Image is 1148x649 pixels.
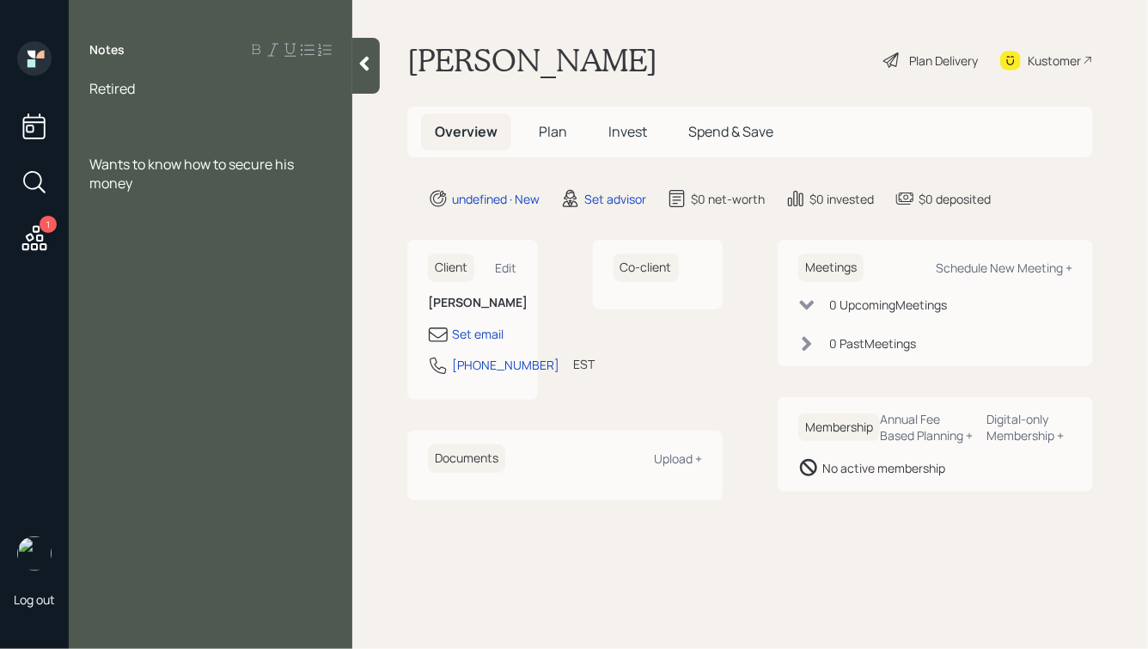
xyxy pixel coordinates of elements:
span: Spend & Save [688,122,773,141]
div: Log out [14,591,55,608]
div: $0 deposited [919,190,991,208]
h6: [PERSON_NAME] [428,296,517,310]
div: Kustomer [1028,52,1081,70]
div: 1 [40,216,57,233]
div: Set advisor [584,190,646,208]
div: Digital-only Membership + [987,411,1072,444]
h6: Meetings [798,254,864,282]
span: Invest [608,122,647,141]
h6: Co-client [614,254,679,282]
h6: Documents [428,444,505,473]
div: undefined · New [452,190,540,208]
h6: Membership [798,413,880,442]
div: 0 Past Meeting s [829,334,916,352]
div: Set email [452,325,504,343]
div: Schedule New Meeting + [936,260,1072,276]
div: No active membership [822,459,945,477]
div: [PHONE_NUMBER] [452,356,559,374]
div: $0 net-worth [691,190,765,208]
div: Upload + [654,450,702,467]
img: hunter_neumayer.jpg [17,536,52,571]
div: Edit [496,260,517,276]
span: Retired [89,79,135,98]
div: Annual Fee Based Planning + [880,411,974,444]
div: $0 invested [809,190,874,208]
h1: [PERSON_NAME] [407,41,657,79]
span: Plan [539,122,567,141]
span: Overview [435,122,498,141]
label: Notes [89,41,125,58]
h6: Client [428,254,474,282]
span: Wants to know how to secure his money [89,155,296,193]
div: EST [573,355,595,373]
div: 0 Upcoming Meeting s [829,296,947,314]
div: Plan Delivery [909,52,978,70]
